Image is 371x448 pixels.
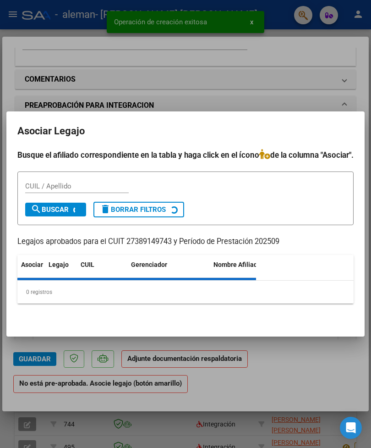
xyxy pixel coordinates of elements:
[127,255,210,285] datatable-header-cell: Gerenciador
[81,261,94,268] span: CUIL
[100,204,111,215] mat-icon: delete
[49,261,69,268] span: Legajo
[31,204,42,215] mat-icon: search
[17,236,354,248] p: Legajos aprobados para el CUIT 27389149743 y Período de Prestación 202509
[25,203,86,216] button: Buscar
[17,122,354,140] h2: Asociar Legajo
[17,255,45,285] datatable-header-cell: Asociar
[210,255,278,285] datatable-header-cell: Nombre Afiliado
[17,149,354,161] h4: Busque el afiliado correspondiente en la tabla y haga click en el ícono de la columna "Asociar".
[77,255,127,285] datatable-header-cell: CUIL
[17,281,354,304] div: 0 registros
[93,202,184,217] button: Borrar Filtros
[31,205,69,214] span: Buscar
[45,255,77,285] datatable-header-cell: Legajo
[131,261,167,268] span: Gerenciador
[21,261,43,268] span: Asociar
[340,417,362,439] div: Open Intercom Messenger
[213,261,261,268] span: Nombre Afiliado
[100,205,166,214] span: Borrar Filtros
